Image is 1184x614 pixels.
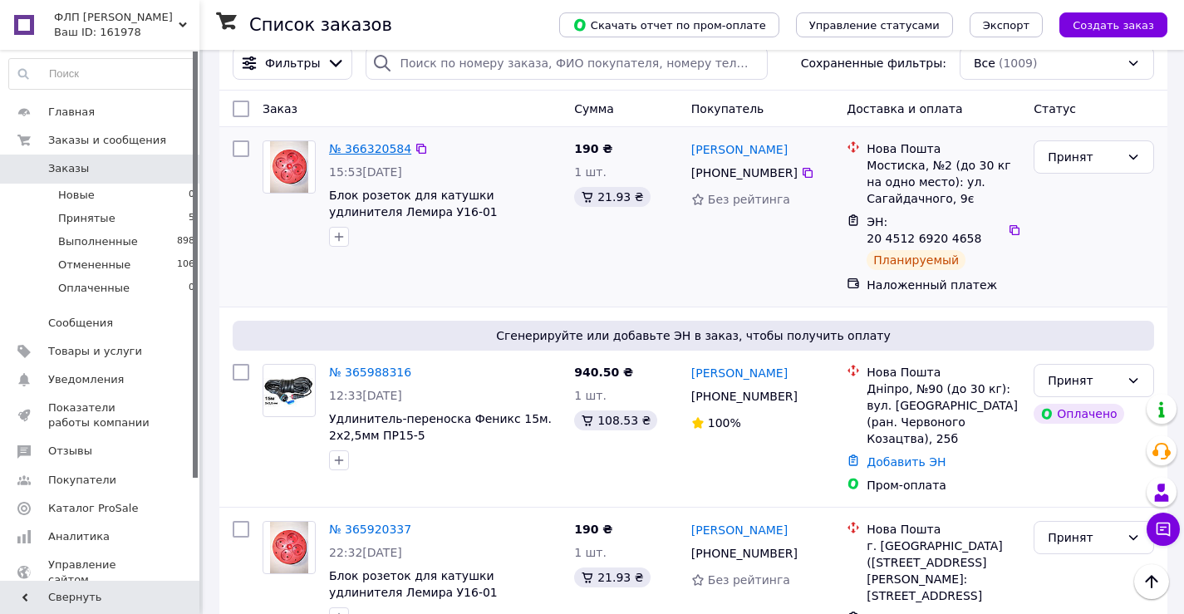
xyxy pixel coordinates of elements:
[329,142,411,155] a: № 366320584
[189,281,194,296] span: 0
[48,558,154,587] span: Управление сайтом
[867,250,965,270] div: Планируемый
[574,366,633,379] span: 940.50 ₴
[691,365,788,381] a: [PERSON_NAME]
[58,211,115,226] span: Принятые
[1147,513,1180,546] button: Чат с покупателем
[263,374,315,407] img: Фото товару
[847,102,962,115] span: Доставка и оплата
[1059,12,1167,37] button: Создать заказ
[867,381,1020,447] div: Дніпро, №90 (до 30 кг): вул. [GEOGRAPHIC_DATA] (ран. Червоного Козацтва), 25б
[574,102,614,115] span: Сумма
[366,47,768,80] input: Поиск по номеру заказа, ФИО покупателя, номеру телефона, Email, номеру накладной
[691,102,764,115] span: Покупатель
[177,258,194,273] span: 106
[1073,19,1154,32] span: Создать заказ
[329,569,498,599] a: Блок розеток для катушки удлинителя Лемира У16-01
[572,17,766,32] span: Скачать отчет по пром-оплате
[263,102,297,115] span: Заказ
[559,12,779,37] button: Скачать отчет по пром-оплате
[688,542,801,565] div: [PHONE_NUMBER]
[48,133,166,148] span: Заказы и сообщения
[867,215,981,245] span: ЭН: 20 4512 6920 4658
[574,165,607,179] span: 1 шт.
[329,165,402,179] span: 15:53[DATE]
[189,188,194,203] span: 0
[809,19,940,32] span: Управление статусами
[58,281,130,296] span: Оплаченные
[329,523,411,536] a: № 365920337
[48,105,95,120] span: Главная
[574,546,607,559] span: 1 шт.
[708,416,741,430] span: 100%
[270,522,309,573] img: Фото товару
[691,522,788,538] a: [PERSON_NAME]
[983,19,1029,32] span: Экспорт
[48,529,110,544] span: Аналитика
[867,455,946,469] a: Добавить ЭН
[574,410,657,430] div: 108.53 ₴
[970,12,1043,37] button: Экспорт
[1134,564,1169,599] button: Наверх
[801,55,946,71] span: Сохраненные фильтры:
[54,10,179,25] span: ФЛП Остапец Д. В.
[574,142,612,155] span: 190 ₴
[329,546,402,559] span: 22:32[DATE]
[48,400,154,430] span: Показатели работы компании
[574,567,650,587] div: 21.93 ₴
[999,56,1038,70] span: (1009)
[867,140,1020,157] div: Нова Пошта
[48,161,89,176] span: Заказы
[574,389,607,402] span: 1 шт.
[48,344,142,359] span: Товары и услуги
[329,389,402,402] span: 12:33[DATE]
[48,372,124,387] span: Уведомления
[796,12,953,37] button: Управление статусами
[263,364,316,417] a: Фото товару
[1048,371,1120,390] div: Принят
[574,523,612,536] span: 190 ₴
[691,141,788,158] a: [PERSON_NAME]
[58,234,138,249] span: Выполненные
[974,55,995,71] span: Все
[867,477,1020,494] div: Пром-оплата
[58,258,130,273] span: Отмененные
[48,444,92,459] span: Отзывы
[265,55,320,71] span: Фильтры
[58,188,95,203] span: Новые
[249,15,392,35] h1: Список заказов
[688,161,801,184] div: [PHONE_NUMBER]
[48,316,113,331] span: Сообщения
[1034,102,1076,115] span: Статус
[48,501,138,516] span: Каталог ProSale
[48,473,116,488] span: Покупатели
[867,521,1020,538] div: Нова Пошта
[263,140,316,194] a: Фото товару
[270,141,309,193] img: Фото товару
[867,538,1020,604] div: г. [GEOGRAPHIC_DATA] ([STREET_ADDRESS][PERSON_NAME]: [STREET_ADDRESS]
[1043,17,1167,31] a: Создать заказ
[9,59,195,89] input: Поиск
[1048,528,1120,547] div: Принят
[1034,404,1123,424] div: Оплачено
[1048,148,1120,166] div: Принят
[263,521,316,574] a: Фото товару
[574,187,650,207] div: 21.93 ₴
[867,157,1020,207] div: Мостиска, №2 (до 30 кг на одно место): ул. Сагайдачного, 9є
[239,327,1147,344] span: Сгенерируйте или добавьте ЭН в заказ, чтобы получить оплату
[329,366,411,379] a: № 365988316
[867,277,1020,293] div: Наложенный платеж
[329,412,552,442] a: Удлинитель-переноска Феникс 15м. 2х2,5мм ПР15-5
[189,211,194,226] span: 5
[177,234,194,249] span: 898
[708,193,790,206] span: Без рейтинга
[688,385,801,408] div: [PHONE_NUMBER]
[867,364,1020,381] div: Нова Пошта
[329,189,498,219] a: Блок розеток для катушки удлинителя Лемира У16-01
[54,25,199,40] div: Ваш ID: 161978
[708,573,790,587] span: Без рейтинга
